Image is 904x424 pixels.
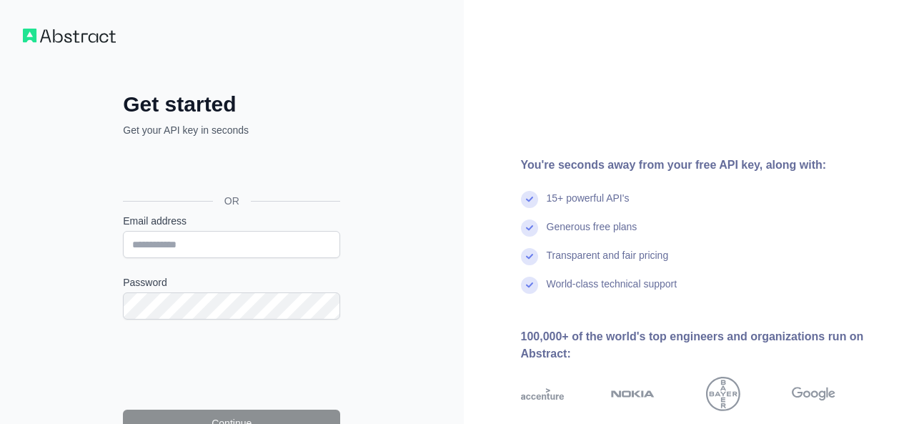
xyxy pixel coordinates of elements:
[521,191,538,208] img: check mark
[792,377,835,411] img: google
[213,194,251,208] span: OR
[123,275,340,290] label: Password
[547,220,637,248] div: Generous free plans
[547,277,677,305] div: World-class technical support
[521,157,882,174] div: You're seconds away from your free API key, along with:
[123,123,340,137] p: Get your API key in seconds
[706,377,740,411] img: bayer
[521,328,882,363] div: 100,000+ of the world's top engineers and organizations run on Abstract:
[123,214,340,228] label: Email address
[611,377,655,411] img: nokia
[547,248,669,277] div: Transparent and fair pricing
[123,92,340,117] h2: Get started
[521,248,538,265] img: check mark
[23,29,116,43] img: Workflow
[521,277,538,294] img: check mark
[547,191,630,220] div: 15+ powerful API's
[116,153,344,184] iframe: Sign in with Google Button
[123,337,340,393] iframe: reCAPTCHA
[521,377,565,411] img: accenture
[521,220,538,237] img: check mark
